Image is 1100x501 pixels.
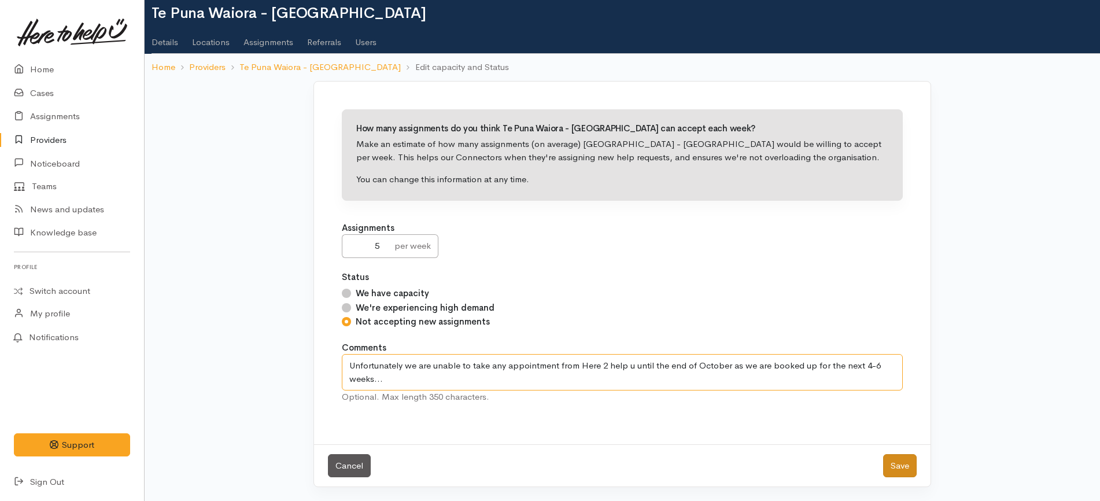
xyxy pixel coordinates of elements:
[356,301,494,315] label: We're experiencing high demand
[14,433,130,457] button: Support
[243,22,293,54] a: Assignments
[342,341,386,355] label: Comments
[189,61,226,74] a: Providers
[883,454,917,478] button: Save
[342,391,903,404] div: Optional. Max length 350 characters.
[152,5,1100,22] h1: Te Puna Waiora - [GEOGRAPHIC_DATA]
[356,173,888,186] p: You can change this information at any time.
[356,287,429,300] label: We have capacity
[14,259,130,275] h6: Profile
[307,22,341,54] a: Referrals
[152,61,175,74] a: Home
[192,22,230,54] a: Locations
[239,61,401,74] a: Te Puna Waiora - [GEOGRAPHIC_DATA]
[356,138,888,164] p: Make an estimate of how many assignments (on average) [GEOGRAPHIC_DATA] - [GEOGRAPHIC_DATA] would...
[342,271,369,284] label: Status
[356,124,888,134] h4: How many assignments do you think Te Puna Waiora - [GEOGRAPHIC_DATA] can accept each week?
[356,315,490,329] label: Not accepting new assignments
[401,61,508,74] li: Edit capacity and Status
[387,234,438,258] div: per week
[355,22,376,54] a: Users
[145,54,1100,81] nav: breadcrumb
[328,454,371,478] a: Cancel
[342,222,394,235] label: Assignments
[152,22,178,54] a: Details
